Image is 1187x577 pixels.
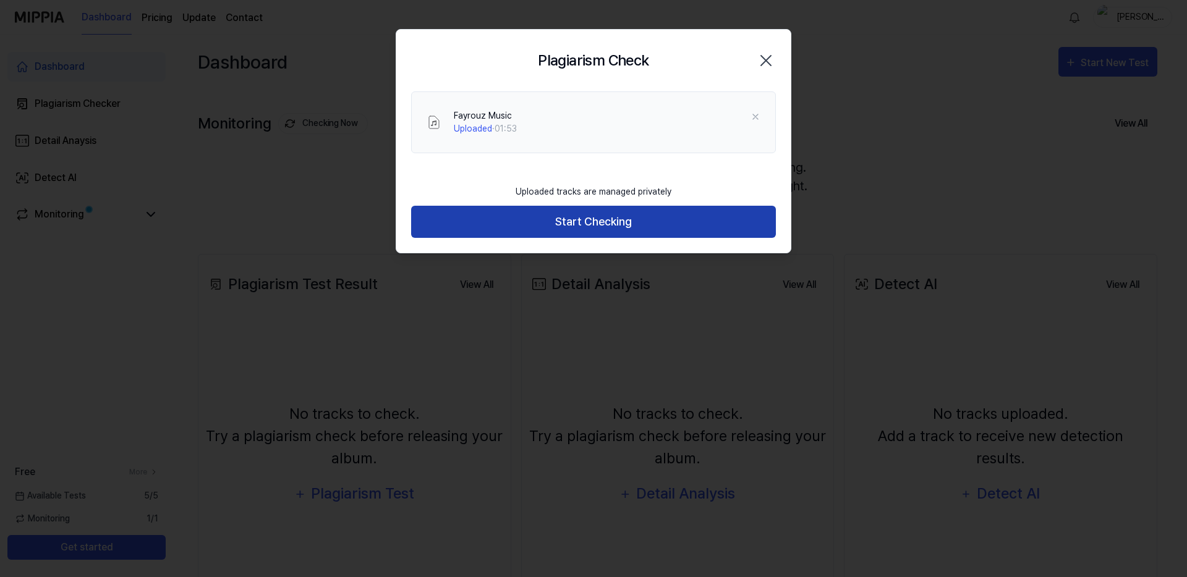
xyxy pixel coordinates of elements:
img: File Select [427,115,441,130]
h2: Plagiarism Check [538,49,649,72]
div: Fayrouz Music [454,109,517,122]
div: · 01:53 [454,122,517,135]
span: Uploaded [454,124,492,133]
div: Uploaded tracks are managed privately [508,178,679,206]
button: Start Checking [411,206,776,238]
